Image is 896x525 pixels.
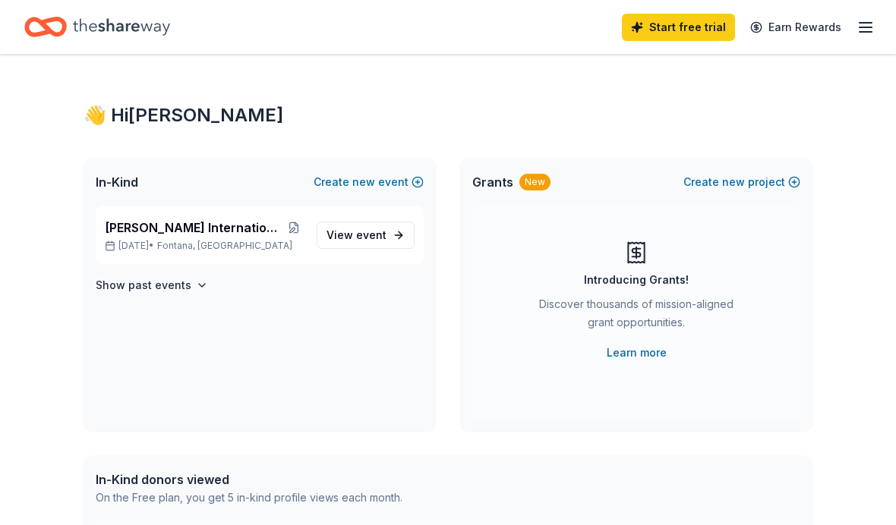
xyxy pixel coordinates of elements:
span: new [352,173,375,191]
span: new [722,173,745,191]
a: Earn Rewards [741,14,850,41]
button: Show past events [96,276,208,294]
span: event [356,228,386,241]
span: [PERSON_NAME] International Fall [DATE] [105,218,282,237]
button: Createnewproject [683,173,800,191]
h4: Show past events [96,276,191,294]
div: Discover thousands of mission-aligned grant opportunities. [533,295,740,338]
button: Createnewevent [314,173,424,191]
span: Fontana, [GEOGRAPHIC_DATA] [157,240,292,252]
div: New [519,174,551,190]
div: In-Kind donors viewed [96,470,402,489]
a: Home [24,9,170,45]
a: Learn more [607,344,667,362]
div: On the Free plan, you get 5 in-kind profile views each month. [96,489,402,507]
span: In-Kind [96,173,138,191]
a: View event [317,222,415,249]
span: View [327,226,386,244]
a: Start free trial [622,14,735,41]
div: Introducing Grants! [584,271,689,289]
div: 👋 Hi [PERSON_NAME] [84,103,812,127]
p: [DATE] • [105,240,304,252]
span: Grants [472,173,513,191]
